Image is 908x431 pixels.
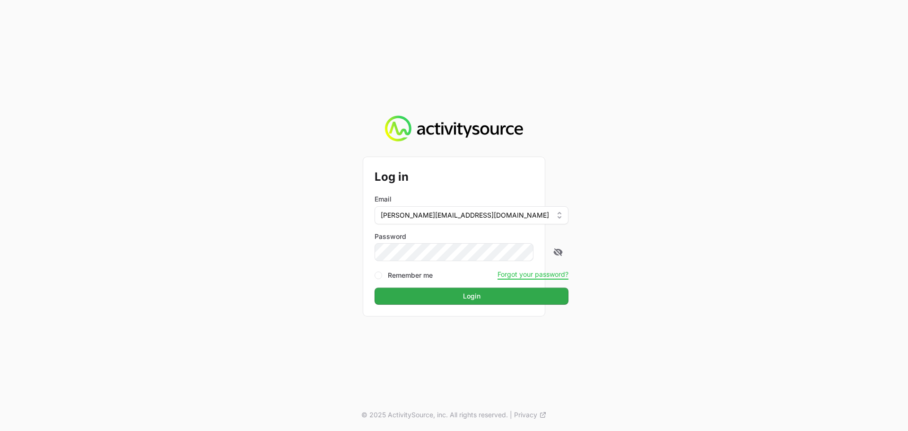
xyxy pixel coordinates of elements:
button: Forgot your password? [498,270,568,279]
label: Remember me [388,271,433,280]
h2: Log in [375,168,568,185]
a: Privacy [514,410,547,420]
label: Password [375,232,568,241]
label: Email [375,194,392,204]
button: Login [375,288,568,305]
span: Login [463,290,480,302]
p: © 2025 ActivitySource, inc. All rights reserved. [361,410,508,420]
span: [PERSON_NAME][EMAIL_ADDRESS][DOMAIN_NAME] [381,211,549,220]
span: | [510,410,512,420]
button: [PERSON_NAME][EMAIL_ADDRESS][DOMAIN_NAME] [375,206,568,224]
img: Activity Source [385,115,523,142]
